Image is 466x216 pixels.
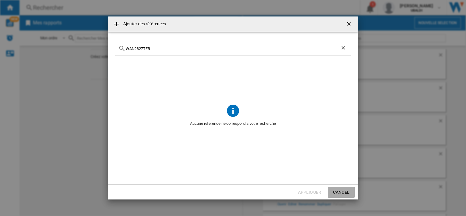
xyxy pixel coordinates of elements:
input: Cherchez un produit [126,46,340,51]
button: getI18NText('BUTTONS.CLOSE_DIALOG') [343,18,356,30]
h4: Ajouter des références [120,21,166,27]
button: Appliquer [296,187,323,198]
span: Aucune référence ne correspond à votre recherche [115,118,351,129]
ng-md-icon: getI18NText('BUTTONS.CLOSE_DIALOG') [346,21,353,28]
ng-md-icon: Effacer la recherche [340,45,348,52]
button: Cancel [328,187,355,198]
